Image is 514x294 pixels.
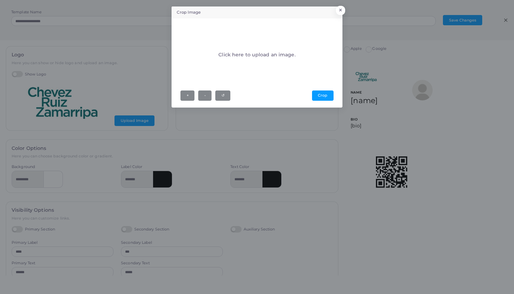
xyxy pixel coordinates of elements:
[218,52,295,58] h4: Click here to upload an image.
[336,6,345,15] button: Close
[180,90,194,101] button: +
[198,90,212,101] button: -
[177,10,201,15] h5: Crop Image
[215,90,230,101] button: ↺
[312,90,334,101] button: Crop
